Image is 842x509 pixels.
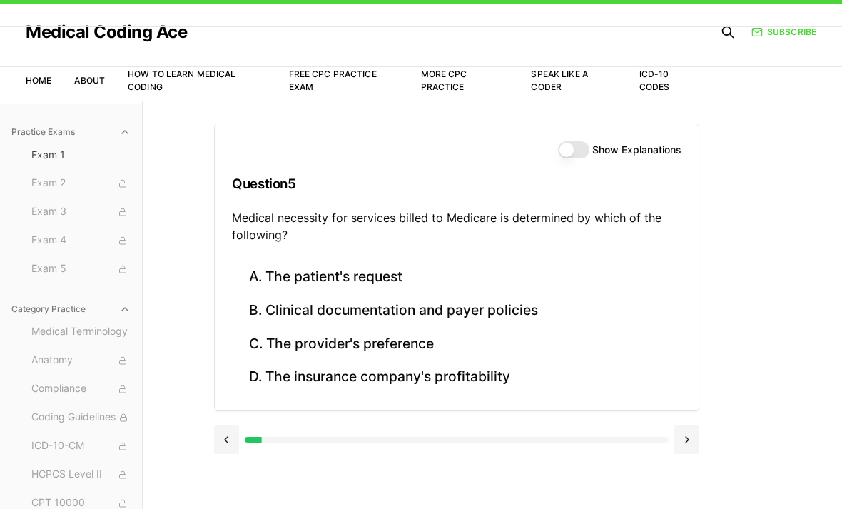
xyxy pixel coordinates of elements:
span: Exam 4 [31,233,131,248]
span: Compliance [31,381,131,397]
button: Exam 4 [26,229,136,252]
span: Exam 5 [31,261,131,277]
button: Exam 2 [26,172,136,195]
button: Compliance [26,378,136,400]
a: About [74,75,105,86]
button: A. The patient's request [232,261,681,294]
span: ICD-10-CM [31,438,131,454]
h3: Question 5 [232,163,681,205]
span: Exam 3 [31,204,131,220]
button: Coding Guidelines [26,406,136,429]
p: Medical necessity for services billed to Medicare is determined by which of the following? [232,209,681,243]
button: D. The insurance company's profitability [232,361,681,394]
span: Exam 2 [31,176,131,191]
a: Free CPC Practice Exam [289,69,377,92]
button: B. Clinical documentation and payer policies [232,294,681,328]
label: Show Explanations [592,145,681,155]
button: HCPCS Level II [26,463,136,486]
button: Category Practice [6,298,136,321]
button: Exam 3 [26,201,136,223]
span: Anatomy [31,353,131,368]
button: ICD-10-CM [26,435,136,458]
button: C. The provider's preference [232,327,681,361]
span: Coding Guidelines [31,410,131,425]
span: Medical Terminology [31,324,131,340]
button: Exam 5 [26,258,136,281]
span: Exam 1 [31,148,131,162]
span: HCPCS Level II [31,467,131,483]
a: How to Learn Medical Coding [128,69,235,92]
button: Anatomy [26,349,136,372]
a: Speak Like a Coder [531,69,587,92]
button: Exam 1 [26,143,136,166]
a: Medical Coding Ace [26,24,187,41]
button: Medical Terminology [26,321,136,343]
button: Practice Exams [6,121,136,143]
a: Home [26,75,51,86]
a: ICD-10 Codes [639,69,670,92]
a: More CPC Practice [421,69,467,92]
a: Subscribe [751,26,816,39]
